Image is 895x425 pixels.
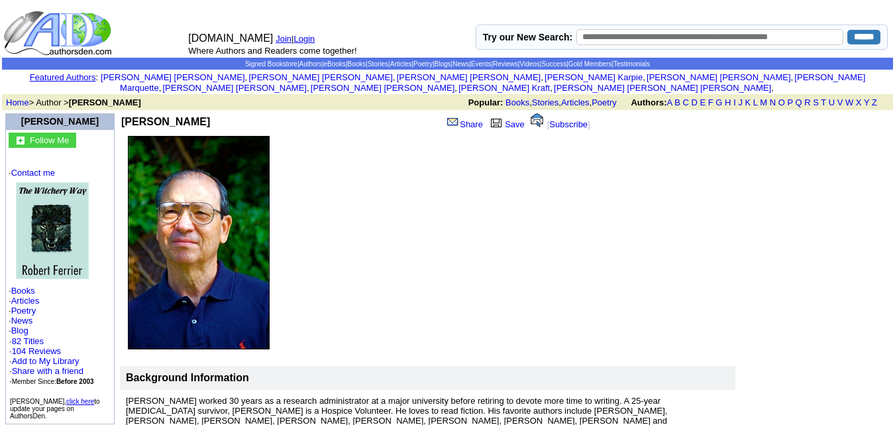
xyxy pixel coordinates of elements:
a: Articles [11,296,40,306]
a: G [715,97,722,107]
a: [PERSON_NAME] [PERSON_NAME] [397,72,541,82]
a: Blog [11,326,28,335]
a: Success [541,60,566,68]
a: [PERSON_NAME] [PERSON_NAME] [163,83,307,93]
a: [PERSON_NAME] Kraft [458,83,550,93]
font: · · [9,336,94,386]
font: i [309,85,311,92]
a: Signed Bookstore [245,60,297,68]
font: , , , , , , , , , , [101,72,865,93]
a: X [856,97,862,107]
b: Popular: [468,97,503,107]
font: i [161,85,162,92]
font: ] [588,119,590,129]
font: Member Since: [12,378,94,385]
a: [PERSON_NAME] [PERSON_NAME] [PERSON_NAME] [554,83,771,93]
a: Share [446,119,483,129]
a: H [725,97,731,107]
img: 933.jpg [16,182,89,279]
a: F [708,97,713,107]
a: Poetry [592,97,617,107]
b: Background Information [126,372,249,383]
a: [PERSON_NAME] [PERSON_NAME] [311,83,454,93]
a: 82 Titles [12,336,44,346]
a: Stories [532,97,558,107]
font: i [457,85,458,92]
a: Books [348,60,366,68]
a: Y [864,97,869,107]
a: Stories [368,60,388,68]
a: T [821,97,826,107]
img: share_page.gif [447,117,458,127]
b: [PERSON_NAME] [121,116,210,127]
a: Blogs [435,60,451,68]
font: | [291,34,319,44]
a: Join [276,34,291,44]
a: Add to My Library [12,356,79,366]
a: Authors [299,60,321,68]
img: logo_ad.gif [3,10,115,56]
a: I [733,97,736,107]
font: i [645,74,647,82]
a: Q [795,97,802,107]
a: [PERSON_NAME] [PERSON_NAME] [647,72,790,82]
font: , , , [468,97,889,107]
font: i [543,74,545,82]
a: [PERSON_NAME] [PERSON_NAME] [248,72,392,82]
font: > Author > [6,97,141,107]
a: click here [66,398,94,405]
font: i [247,74,248,82]
a: P [787,97,792,107]
b: Authors: [631,97,666,107]
img: 833.jpg [128,136,270,349]
font: · · · [9,356,83,386]
a: Articles [561,97,590,107]
a: O [778,97,785,107]
a: V [837,97,843,107]
a: Follow Me [30,134,69,145]
img: alert.gif [531,113,543,127]
a: A [667,97,672,107]
a: S [813,97,819,107]
label: Try our New Search: [483,32,572,42]
font: [PERSON_NAME], to update your pages on AuthorsDen. [10,398,100,420]
b: Before 2003 [56,378,94,385]
a: Z [872,97,877,107]
font: [ [547,119,550,129]
font: Where Authors and Readers come together! [188,46,356,56]
span: | | | | | | | | | | | | | | [245,60,650,68]
a: N [770,97,776,107]
font: · · · · · · [9,168,111,387]
a: [PERSON_NAME] [PERSON_NAME] [101,72,244,82]
a: [PERSON_NAME] Marquette [120,72,865,93]
a: R [804,97,810,107]
a: 104 Reviews [12,346,61,356]
a: Gold Members [568,60,612,68]
font: i [553,85,554,92]
a: News [11,316,33,326]
a: Featured Authors [30,72,96,82]
a: eBooks [324,60,346,68]
font: i [793,74,794,82]
img: library.gif [489,117,503,127]
font: i [395,74,396,82]
a: Reviews [493,60,518,68]
a: Books [505,97,529,107]
a: Testimonials [613,60,650,68]
a: L [753,97,758,107]
a: Save [488,119,525,129]
font: Follow Me [30,135,69,145]
a: [PERSON_NAME] [21,116,99,127]
a: Subscribe [549,119,588,129]
a: [PERSON_NAME] Karpie [545,72,643,82]
a: Articles [390,60,412,68]
a: W [845,97,853,107]
a: Poetry [11,306,36,316]
a: D [691,97,697,107]
font: : [30,72,98,82]
a: Home [6,97,29,107]
a: K [745,97,751,107]
font: i [774,85,775,92]
a: J [738,97,743,107]
a: News [452,60,469,68]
